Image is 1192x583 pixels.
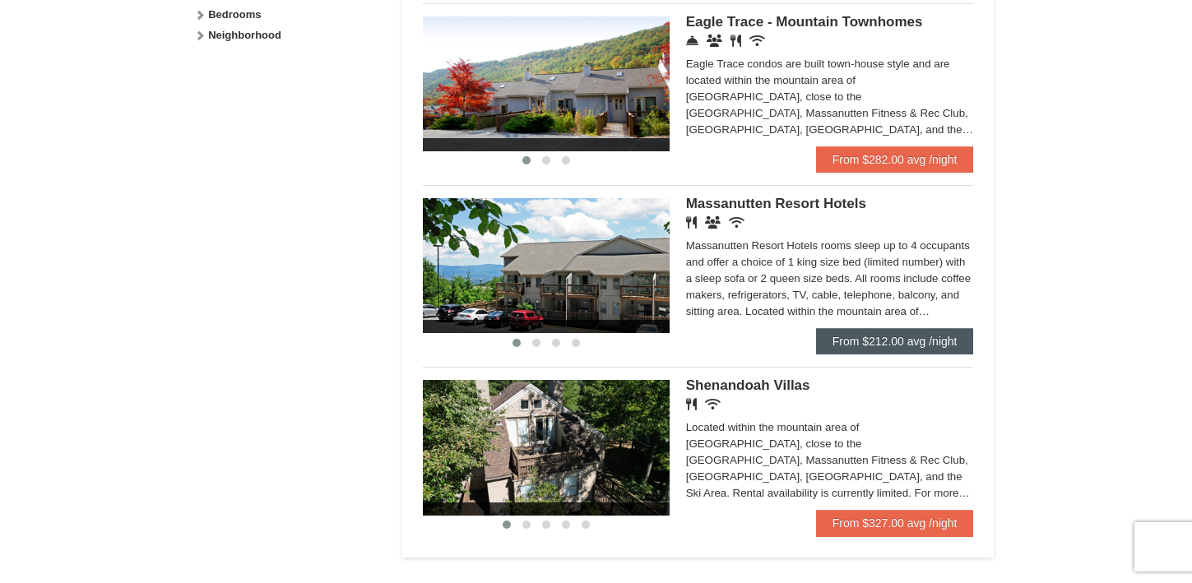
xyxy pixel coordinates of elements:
span: Shenandoah Villas [686,377,810,393]
i: Concierge Desk [686,35,698,47]
a: From $327.00 avg /night [816,510,974,536]
i: Restaurant [686,398,697,410]
a: From $212.00 avg /night [816,328,974,354]
div: Eagle Trace condos are built town-house style and are located within the mountain area of [GEOGRA... [686,56,974,138]
i: Banquet Facilities [705,216,721,229]
i: Conference Facilities [707,35,722,47]
div: Massanutten Resort Hotels rooms sleep up to 4 occupants and offer a choice of 1 king size bed (li... [686,238,974,320]
span: Eagle Trace - Mountain Townhomes [686,14,923,30]
strong: Neighborhood [208,29,281,41]
i: Wireless Internet (free) [705,398,721,410]
a: From $282.00 avg /night [816,146,974,173]
i: Restaurant [731,35,741,47]
i: Wireless Internet (free) [729,216,744,229]
i: Wireless Internet (free) [749,35,765,47]
strong: Bedrooms [208,8,261,21]
i: Restaurant [686,216,697,229]
div: Located within the mountain area of [GEOGRAPHIC_DATA], close to the [GEOGRAPHIC_DATA], Massanutte... [686,419,974,502]
span: Massanutten Resort Hotels [686,196,866,211]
